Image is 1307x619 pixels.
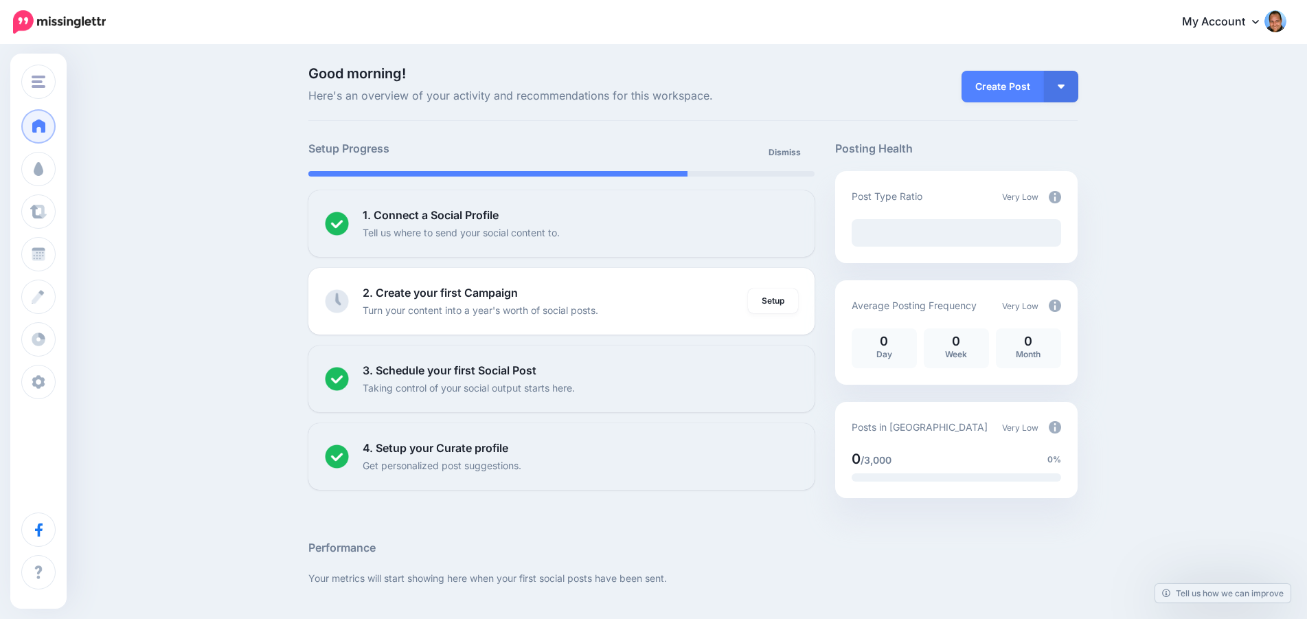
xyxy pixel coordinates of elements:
[325,212,349,236] img: checked-circle.png
[363,286,518,300] b: 2. Create your first Campaign
[363,302,598,318] p: Turn your content into a year's worth of social posts.
[962,71,1044,102] a: Create Post
[325,289,349,313] img: clock-grey.png
[852,297,977,313] p: Average Posting Frequency
[1049,300,1061,312] img: info-circle-grey.png
[1002,301,1038,311] span: Very Low
[1049,421,1061,434] img: info-circle-grey.png
[931,335,982,348] p: 0
[308,87,815,105] span: Here's an overview of your activity and recommendations for this workspace.
[835,140,1078,157] h5: Posting Health
[760,140,809,165] a: Dismiss
[1168,5,1286,39] a: My Account
[861,454,891,466] span: /3,000
[363,380,575,396] p: Taking control of your social output starts here.
[1002,423,1038,433] span: Very Low
[1016,349,1041,359] span: Month
[1155,584,1291,603] a: Tell us how we can improve
[748,289,798,313] a: Setup
[325,367,349,391] img: checked-circle.png
[308,140,561,157] h5: Setup Progress
[308,65,406,82] span: Good morning!
[852,419,988,435] p: Posts in [GEOGRAPHIC_DATA]
[325,444,349,469] img: checked-circle.png
[859,335,910,348] p: 0
[1003,335,1054,348] p: 0
[363,441,508,455] b: 4. Setup your Curate profile
[1049,191,1061,203] img: info-circle-grey.png
[1047,453,1061,466] span: 0%
[876,349,892,359] span: Day
[945,349,967,359] span: Week
[1058,85,1065,89] img: arrow-down-white.png
[363,363,536,377] b: 3. Schedule your first Social Post
[32,76,45,88] img: menu.png
[1002,192,1038,202] span: Very Low
[363,225,560,240] p: Tell us where to send your social content to.
[13,10,106,34] img: Missinglettr
[852,188,922,204] p: Post Type Ratio
[852,451,861,467] span: 0
[363,458,521,473] p: Get personalized post suggestions.
[308,539,1078,556] h5: Performance
[363,208,499,222] b: 1. Connect a Social Profile
[308,570,1078,586] p: Your metrics will start showing here when your first social posts have been sent.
